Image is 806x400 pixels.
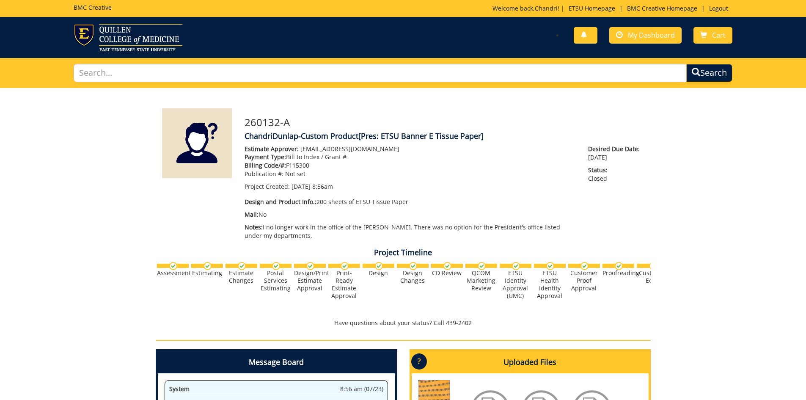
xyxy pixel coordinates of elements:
span: Billing Code/#: [245,161,286,169]
img: ETSU logo [74,24,182,51]
span: My Dashboard [628,30,675,40]
p: 200 sheets of ETSU Tissue Paper [245,198,576,206]
img: checkmark [409,262,417,270]
div: Customer Edits [637,269,668,284]
img: checkmark [341,262,349,270]
input: Search... [74,64,687,82]
img: checkmark [615,262,623,270]
a: Logout [705,4,732,12]
p: F115300 [245,161,576,170]
img: checkmark [375,262,383,270]
span: Payment Type: [245,153,286,161]
p: I no longer work in the office of the [PERSON_NAME]. There was no option for the President's offi... [245,223,576,240]
div: Customer Proof Approval [568,269,600,292]
span: Publication #: [245,170,283,178]
span: Notes: [245,223,263,231]
p: Bill to Index / Grant # [245,153,576,161]
p: Have questions about your status? Call 439-2402 [156,319,651,327]
h4: Uploaded Files [412,351,649,373]
span: Estimate Approver: [245,145,299,153]
img: checkmark [306,262,314,270]
img: checkmark [238,262,246,270]
a: BMC Creative Homepage [623,4,701,12]
h4: ChandriDunlap-Custom Product [245,132,644,141]
span: [Pres: ETSU Banner E Tissue Paper] [358,131,484,141]
div: Estimating [191,269,223,277]
span: Project Created: [245,182,290,190]
span: Not set [285,170,305,178]
img: checkmark [649,262,657,270]
div: Estimate Changes [226,269,257,284]
p: Welcome back, ! | | | [492,4,732,13]
h4: Project Timeline [156,248,651,257]
div: Assessment [157,269,189,277]
a: Cart [693,27,732,44]
img: checkmark [512,262,520,270]
div: CD Review [431,269,463,277]
p: Closed [588,166,644,183]
div: Design/Print Estimate Approval [294,269,326,292]
span: 8:56 am (07/23) [340,385,383,393]
h4: Message Board [158,351,395,373]
p: [DATE] [588,145,644,162]
a: My Dashboard [609,27,682,44]
p: ? [411,353,427,370]
p: No [245,210,576,219]
span: Design and Product Info.: [245,198,316,206]
span: Status: [588,166,644,174]
img: checkmark [546,262,554,270]
h5: BMC Creative [74,4,112,11]
span: [DATE] 8:56am [292,182,333,190]
div: QCOM Marketing Review [465,269,497,292]
span: Cart [712,30,726,40]
img: checkmark [272,262,280,270]
h3: 260132-A [245,117,644,128]
img: checkmark [478,262,486,270]
img: checkmark [169,262,177,270]
span: Desired Due Date: [588,145,644,153]
div: Proofreading [602,269,634,277]
span: System [169,385,190,393]
img: checkmark [580,262,589,270]
img: Product featured image [162,108,232,178]
span: Mail: [245,210,259,218]
div: ETSU Health Identity Approval [534,269,566,300]
div: Print-Ready Estimate Approval [328,269,360,300]
div: Design [363,269,394,277]
a: ETSU Homepage [564,4,619,12]
div: Design Changes [397,269,429,284]
p: [EMAIL_ADDRESS][DOMAIN_NAME] [245,145,576,153]
img: checkmark [204,262,212,270]
div: ETSU Identity Approval (UMC) [500,269,531,300]
div: Postal Services Estimating [260,269,292,292]
img: checkmark [443,262,451,270]
a: Chandri [535,4,558,12]
button: Search [686,64,732,82]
